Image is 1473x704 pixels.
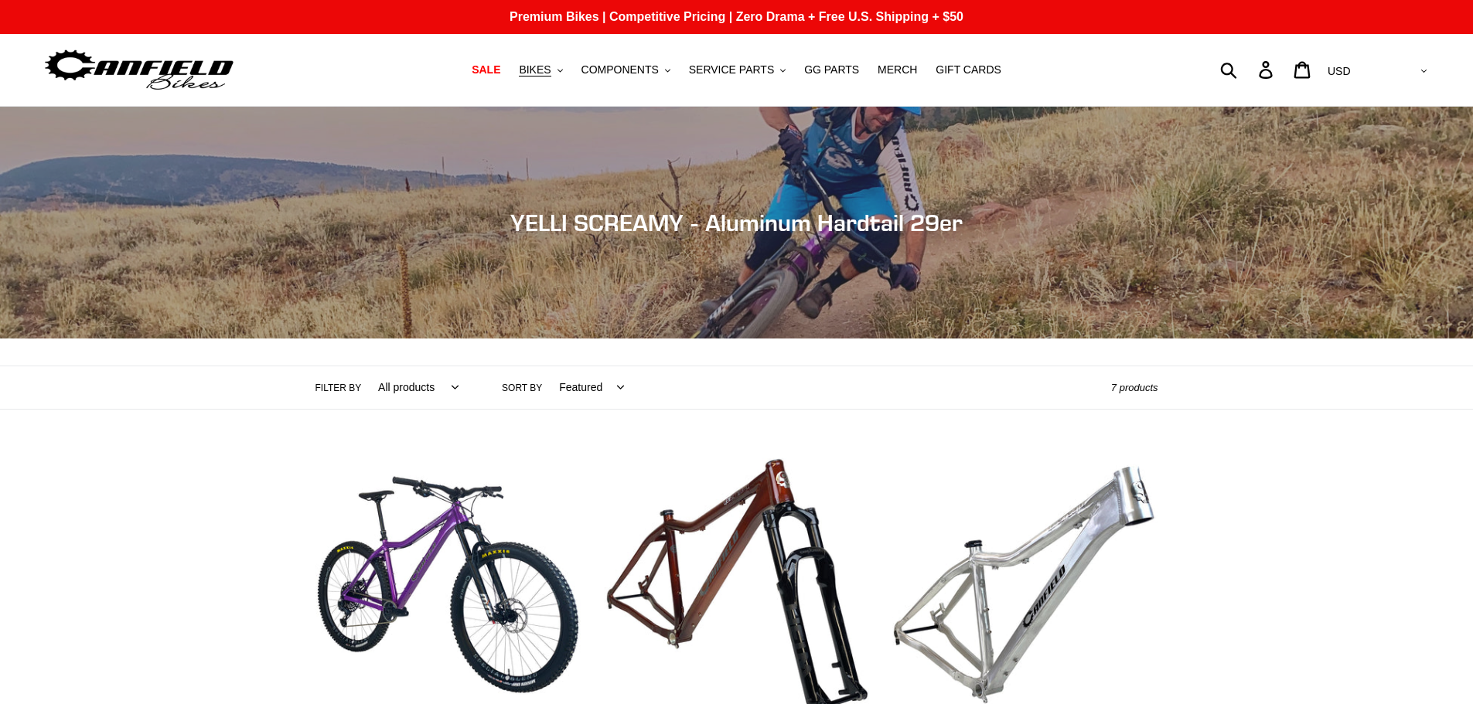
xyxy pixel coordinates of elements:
[936,63,1001,77] span: GIFT CARDS
[804,63,859,77] span: GG PARTS
[870,60,925,80] a: MERCH
[1111,382,1158,393] span: 7 products
[315,381,362,395] label: Filter by
[464,60,508,80] a: SALE
[1229,53,1268,87] input: Search
[519,63,551,77] span: BIKES
[510,209,963,236] span: YELLI SCREAMY - Aluminum Hardtail 29er
[574,60,678,80] button: COMPONENTS
[511,60,570,80] button: BIKES
[472,63,500,77] span: SALE
[689,63,774,77] span: SERVICE PARTS
[43,46,236,94] img: Canfield Bikes
[796,60,867,80] a: GG PARTS
[502,381,542,395] label: Sort by
[928,60,1009,80] a: GIFT CARDS
[581,63,659,77] span: COMPONENTS
[878,63,917,77] span: MERCH
[681,60,793,80] button: SERVICE PARTS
